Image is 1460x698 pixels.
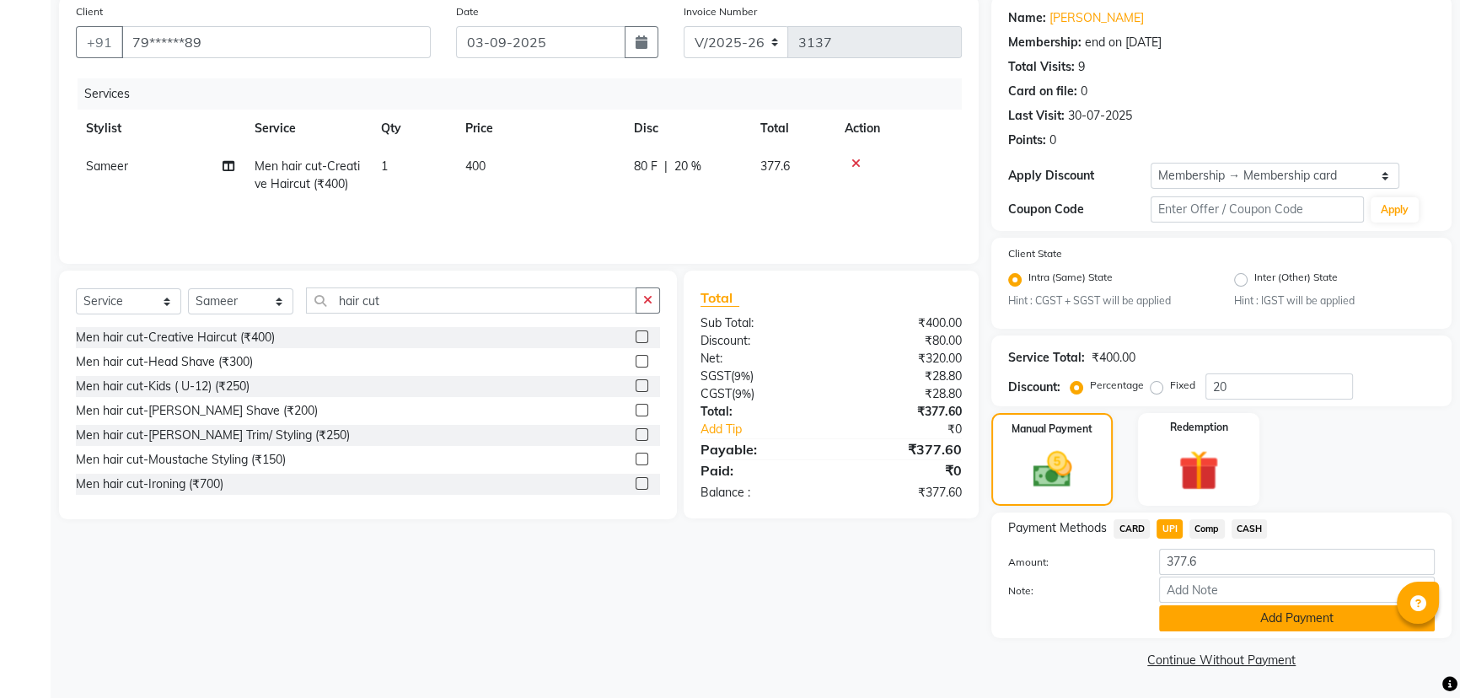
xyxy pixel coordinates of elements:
input: Add Note [1159,577,1435,603]
small: Hint : IGST will be applied [1234,293,1435,309]
div: Card on file: [1008,83,1077,100]
img: _gift.svg [1166,445,1232,496]
div: Discount: [688,332,831,350]
a: Add Tip [688,421,856,438]
a: [PERSON_NAME] [1049,9,1144,27]
label: Client [76,4,103,19]
small: Hint : CGST + SGST will be applied [1008,293,1209,309]
div: Apply Discount [1008,167,1151,185]
span: SGST [700,368,731,384]
div: ₹320.00 [831,350,974,368]
div: 0 [1049,132,1056,149]
div: Last Visit: [1008,107,1065,125]
div: Service Total: [1008,349,1085,367]
div: Payable: [688,439,831,459]
div: Coupon Code [1008,201,1151,218]
th: Service [244,110,371,148]
div: ₹0 [831,460,974,481]
label: Percentage [1090,378,1144,393]
img: _cash.svg [1021,447,1084,491]
div: Net: [688,350,831,368]
label: Date [456,4,479,19]
div: 0 [1081,83,1087,100]
span: 377.6 [760,158,790,174]
label: Inter (Other) State [1254,270,1338,290]
div: ₹28.80 [831,385,974,403]
th: Price [455,110,624,148]
div: Paid: [688,460,831,481]
label: Client State [1008,246,1062,261]
span: Payment Methods [1008,519,1107,537]
label: Invoice Number [684,4,757,19]
span: Men hair cut-Creative Haircut (₹400) [255,158,360,191]
span: CGST [700,386,732,401]
span: Total [700,289,739,307]
span: UPI [1157,519,1183,539]
span: Sameer [86,158,128,174]
div: Name: [1008,9,1046,27]
label: Redemption [1170,420,1228,435]
input: Enter Offer / Coupon Code [1151,196,1364,223]
label: Intra (Same) State [1028,270,1113,290]
th: Qty [371,110,455,148]
div: 9 [1078,58,1085,76]
div: ₹377.60 [831,484,974,502]
div: Men hair cut-Ironing (₹700) [76,475,223,493]
div: ₹400.00 [1092,349,1135,367]
div: ₹377.60 [831,403,974,421]
div: ₹28.80 [831,368,974,385]
div: ( ) [688,368,831,385]
th: Action [835,110,962,148]
button: +91 [76,26,123,58]
span: CASH [1232,519,1268,539]
div: end on [DATE] [1085,34,1162,51]
label: Amount: [996,555,1146,570]
div: Services [78,78,974,110]
div: Men hair cut-Moustache Styling (₹150) [76,451,286,469]
div: Men hair cut-[PERSON_NAME] Trim/ Styling (₹250) [76,427,350,444]
div: Men hair cut-Head Shave (₹300) [76,353,253,371]
div: ₹377.60 [831,439,974,459]
input: Amount [1159,549,1435,575]
label: Note: [996,583,1146,599]
span: 80 F [634,158,658,175]
th: Total [750,110,835,148]
label: Manual Payment [1012,421,1092,437]
div: Total Visits: [1008,58,1075,76]
div: Sub Total: [688,314,831,332]
input: Search by Name/Mobile/Email/Code [121,26,431,58]
label: Fixed [1170,378,1195,393]
span: 20 % [674,158,701,175]
div: ₹400.00 [831,314,974,332]
div: ₹80.00 [831,332,974,350]
div: Men hair cut-Creative Haircut (₹400) [76,329,275,346]
input: Search or Scan [306,287,636,314]
span: 400 [465,158,486,174]
div: ( ) [688,385,831,403]
span: 9% [734,369,750,383]
th: Disc [624,110,750,148]
button: Add Payment [1159,605,1435,631]
div: Men hair cut-Kids ( U-12) (₹250) [76,378,250,395]
div: Points: [1008,132,1046,149]
span: | [664,158,668,175]
div: 30-07-2025 [1068,107,1132,125]
th: Stylist [76,110,244,148]
span: 9% [735,387,751,400]
div: Membership: [1008,34,1082,51]
a: Continue Without Payment [995,652,1448,669]
div: Discount: [1008,379,1060,396]
div: ₹0 [855,421,974,438]
span: CARD [1114,519,1150,539]
div: Men hair cut-[PERSON_NAME] Shave (₹200) [76,402,318,420]
button: Apply [1371,197,1419,223]
span: 1 [381,158,388,174]
div: Total: [688,403,831,421]
span: Comp [1189,519,1225,539]
div: Balance : [688,484,831,502]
